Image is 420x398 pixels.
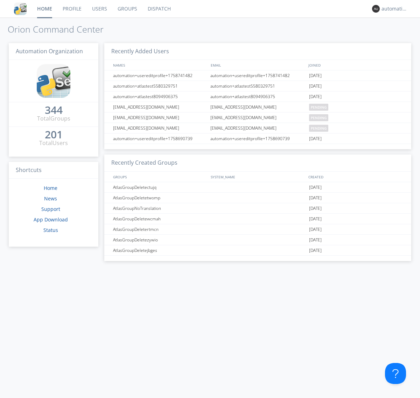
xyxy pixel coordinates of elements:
a: App Download [34,216,68,223]
h3: Recently Created Groups [104,155,411,172]
div: 201 [45,131,63,138]
div: automation+atlastest8094906375 [111,91,208,102]
div: SYSTEM_NAME [209,172,307,182]
span: [DATE] [309,182,322,193]
div: EMAIL [209,60,307,70]
div: automation+atlas0018 [381,5,408,12]
a: AtlasGroupDeletejbges[DATE] [104,245,411,256]
a: AtlasGroupDeletetwomp[DATE] [104,193,411,203]
span: [DATE] [309,235,322,245]
img: 373638.png [372,5,380,13]
div: AtlasGroupDeletertmcn [111,224,208,234]
span: [DATE] [309,70,322,81]
span: [DATE] [309,133,322,144]
div: 344 [45,107,63,114]
span: [DATE] [309,81,322,91]
div: [EMAIL_ADDRESS][DOMAIN_NAME] [209,112,307,123]
div: automation+atlastest5580329751 [111,81,208,91]
a: 201 [45,131,63,139]
div: AtlasGroupDeletezywio [111,235,208,245]
a: automation+atlastest5580329751automation+atlastest5580329751[DATE] [104,81,411,91]
span: [DATE] [309,214,322,224]
span: [DATE] [309,193,322,203]
span: [DATE] [309,245,322,256]
div: AtlasGroupDeletejbges [111,245,208,255]
span: Automation Organization [16,47,83,55]
div: CREATED [307,172,405,182]
span: pending [309,104,328,111]
a: [EMAIL_ADDRESS][DOMAIN_NAME][EMAIL_ADDRESS][DOMAIN_NAME]pending [104,112,411,123]
div: automation+atlastest8094906375 [209,91,307,102]
div: [EMAIL_ADDRESS][DOMAIN_NAME] [111,102,208,112]
a: News [44,195,57,202]
span: pending [309,125,328,132]
a: automation+usereditprofile+1758690739automation+usereditprofile+1758690739[DATE] [104,133,411,144]
span: [DATE] [309,91,322,102]
div: Total Groups [37,115,70,123]
a: [EMAIL_ADDRESS][DOMAIN_NAME][EMAIL_ADDRESS][DOMAIN_NAME]pending [104,102,411,112]
div: [EMAIL_ADDRESS][DOMAIN_NAME] [111,123,208,133]
a: Home [44,185,57,191]
a: AtlasGroupDeletertmcn[DATE] [104,224,411,235]
div: JOINED [307,60,405,70]
a: AtlasGroupDeletectujq[DATE] [104,182,411,193]
span: [DATE] [309,203,322,214]
div: automation+usereditprofile+1758690739 [209,133,307,144]
div: AtlasGroupNoTranslation [111,203,208,213]
img: cddb5a64eb264b2086981ab96f4c1ba7 [37,64,70,98]
div: [EMAIL_ADDRESS][DOMAIN_NAME] [209,102,307,112]
div: GROUPS [111,172,207,182]
div: automation+usereditprofile+1758690739 [111,133,208,144]
div: [EMAIL_ADDRESS][DOMAIN_NAME] [111,112,208,123]
span: [DATE] [309,224,322,235]
div: automation+usereditprofile+1758741482 [111,70,208,81]
h3: Shortcuts [9,162,98,179]
a: automation+usereditprofile+1758741482automation+usereditprofile+1758741482[DATE] [104,70,411,81]
div: [EMAIL_ADDRESS][DOMAIN_NAME] [209,123,307,133]
a: Status [43,227,58,233]
div: Total Users [39,139,68,147]
div: NAMES [111,60,207,70]
a: AtlasGroupNoTranslation[DATE] [104,203,411,214]
span: pending [309,114,328,121]
div: AtlasGroupDeletetwomp [111,193,208,203]
a: [EMAIL_ADDRESS][DOMAIN_NAME][EMAIL_ADDRESS][DOMAIN_NAME]pending [104,123,411,133]
a: Support [41,206,60,212]
a: 344 [45,107,63,115]
iframe: Toggle Customer Support [385,363,406,384]
div: automation+usereditprofile+1758741482 [209,70,307,81]
h3: Recently Added Users [104,43,411,60]
div: AtlasGroupDeletectujq [111,182,208,192]
a: automation+atlastest8094906375automation+atlastest8094906375[DATE] [104,91,411,102]
div: AtlasGroupDeletewcmah [111,214,208,224]
a: AtlasGroupDeletezywio[DATE] [104,235,411,245]
div: automation+atlastest5580329751 [209,81,307,91]
a: AtlasGroupDeletewcmah[DATE] [104,214,411,224]
img: cddb5a64eb264b2086981ab96f4c1ba7 [14,2,27,15]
